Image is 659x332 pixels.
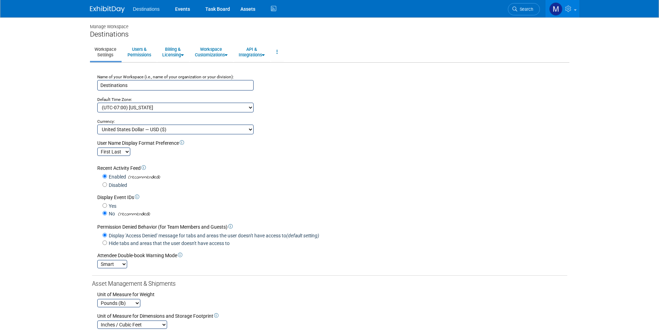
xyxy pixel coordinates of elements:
[107,232,319,239] label: Display 'Access Denied' message for tabs and areas the user doesn't have access to
[92,280,567,288] div: Asset Management & Shipments
[97,165,567,172] div: Recent Activity Feed
[107,210,115,217] label: No
[126,174,160,181] span: (recommended)
[508,3,540,15] a: Search
[97,313,567,319] div: Unit of Measure for Dimensions and Storage Footprint
[190,44,232,61] a: WorkspaceCustomizations
[286,233,319,238] i: (default setting)
[97,223,567,230] div: Permission Denied Behavior (for Team Members and Guests)
[97,140,567,147] div: User Name Display Format Preference
[90,44,121,61] a: WorkspaceSettings
[133,6,160,12] span: Destinations
[97,252,567,259] div: Attendee Double-book Warning Mode
[97,74,234,79] small: Name of your Workspace (i.e., name of your organization or your division):
[97,194,567,201] div: Display Event IDs
[107,182,127,189] label: Disabled
[97,291,567,298] div: Unit of Measure for Weight
[90,17,569,30] div: Manage Workspace
[97,97,132,102] small: Default Time Zone:
[90,30,569,39] div: Destinations
[107,173,126,180] label: Enabled
[97,119,115,124] small: Currency:
[107,240,230,247] label: Hide tabs and areas that the user doesn't have access to
[158,44,188,61] a: Billing &Licensing
[116,211,150,218] span: (recommended)
[123,44,156,61] a: Users &Permissions
[97,80,254,90] input: Name of your organization
[517,7,533,12] span: Search
[549,2,562,16] img: Melissa Schattenberg
[90,6,125,13] img: ExhibitDay
[234,44,269,61] a: API &Integrations
[107,203,116,210] label: Yes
